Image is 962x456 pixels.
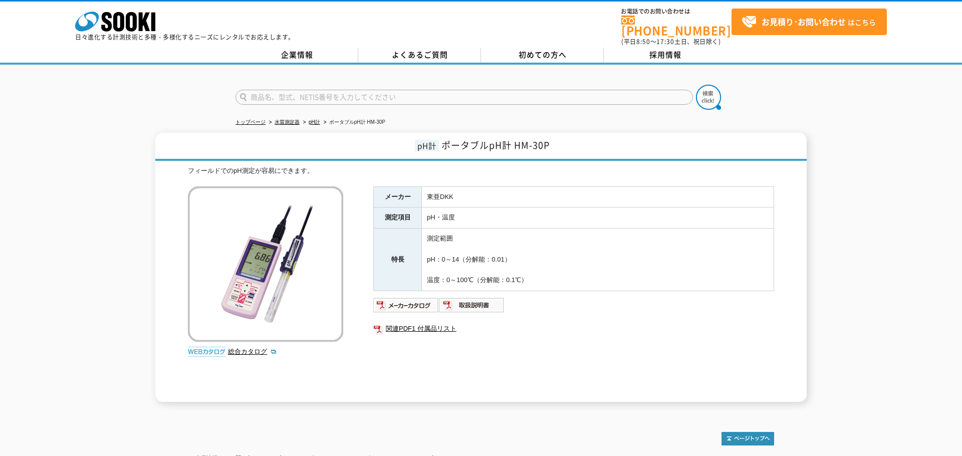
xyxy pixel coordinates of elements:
span: pH計 [415,140,439,151]
input: 商品名、型式、NETIS番号を入力してください [235,90,693,105]
img: 取扱説明書 [439,297,505,313]
span: (平日 ～ 土日、祝日除く) [621,37,720,46]
a: 総合カタログ [228,348,277,355]
a: pH計 [309,119,320,125]
a: 取扱説明書 [439,304,505,311]
th: メーカー [374,186,422,207]
a: 関連PDF1 付属品リスト [373,322,774,335]
a: 水質測定器 [275,119,300,125]
a: 採用情報 [604,48,727,63]
span: 8:50 [636,37,650,46]
img: メーカーカタログ [373,297,439,313]
td: 測定範囲 pH：0～14（分解能：0.01） 温度：0～100℃（分解能：0.1℃） [422,229,774,291]
img: btn_search.png [696,85,721,110]
span: 17:30 [656,37,674,46]
a: メーカーカタログ [373,304,439,311]
img: webカタログ [188,347,225,357]
a: 初めての方へ [481,48,604,63]
p: 日々進化する計測技術と多種・多様化するニーズにレンタルでお応えします。 [75,34,295,40]
strong: お見積り･お問い合わせ [762,16,846,28]
img: トップページへ [722,432,774,445]
a: よくあるご質問 [358,48,481,63]
span: お電話でのお問い合わせは [621,9,732,15]
th: 特長 [374,229,422,291]
li: ポータブルpH計 HM-30P [322,117,385,128]
a: お見積り･お問い合わせはこちら [732,9,887,35]
a: トップページ [235,119,266,125]
a: 企業情報 [235,48,358,63]
span: 初めての方へ [519,49,567,60]
td: pH・温度 [422,207,774,229]
th: 測定項目 [374,207,422,229]
td: 東亜DKK [422,186,774,207]
a: [PHONE_NUMBER] [621,16,732,36]
div: フィールドでのpH測定が容易にできます。 [188,166,774,176]
img: ポータブルpH計 HM-30P [188,186,343,342]
span: はこちら [742,15,876,30]
span: ポータブルpH計 HM-30P [441,138,550,152]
